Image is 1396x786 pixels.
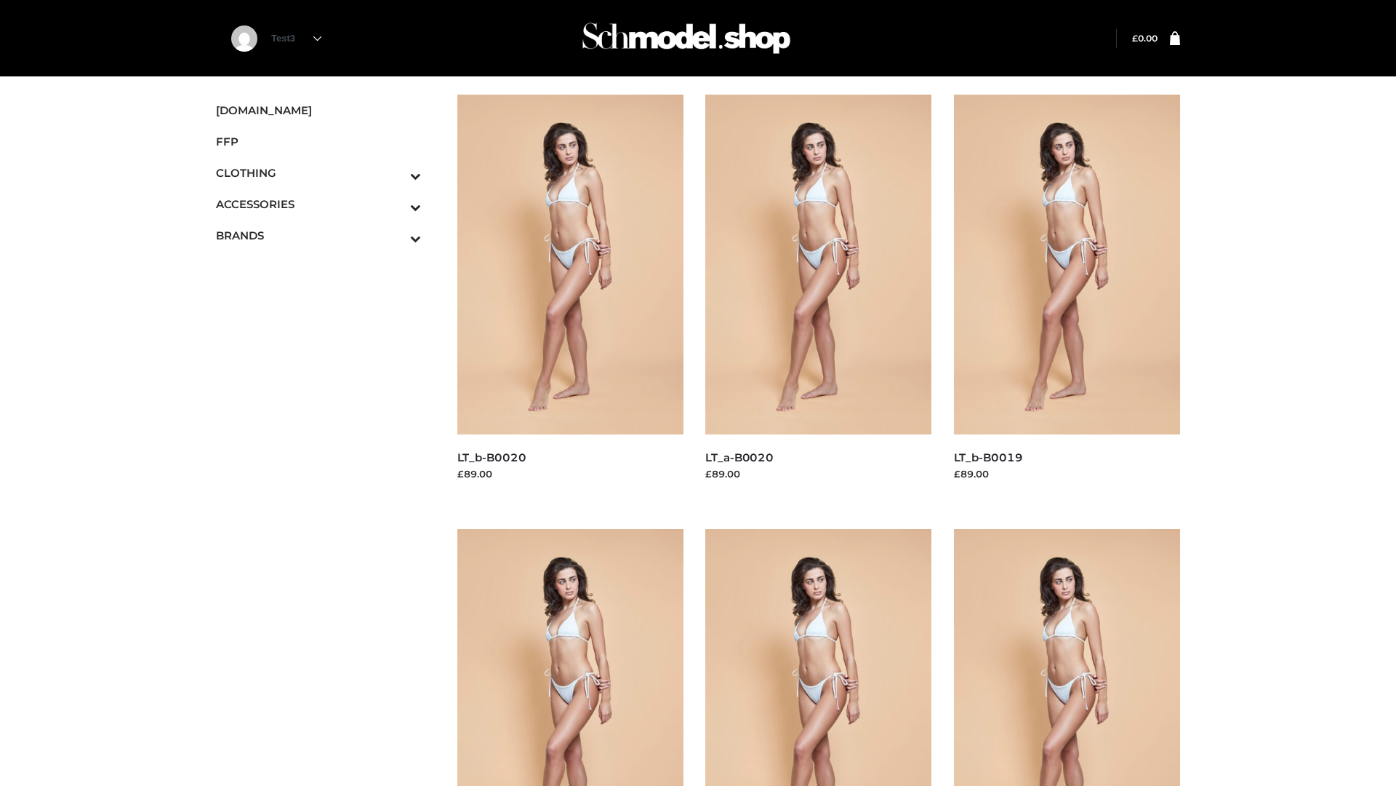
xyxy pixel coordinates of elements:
a: Read more [954,483,1008,495]
a: Read more [705,483,759,495]
span: FFP [216,133,421,150]
a: ACCESSORIESToggle Submenu [216,188,421,220]
div: £89.00 [457,467,684,481]
span: ACCESSORIES [216,196,421,213]
span: CLOTHING [216,164,421,181]
button: Toggle Submenu [370,157,421,188]
span: [DOMAIN_NAME] [216,102,421,119]
a: LT_a-B0020 [705,450,774,464]
a: LT_b-B0019 [954,450,1023,464]
a: £0.00 [1132,33,1158,44]
a: [DOMAIN_NAME] [216,95,421,126]
button: Toggle Submenu [370,188,421,220]
a: BRANDSToggle Submenu [216,220,421,251]
div: £89.00 [954,467,1181,481]
a: FFP [216,126,421,157]
span: BRANDS [216,227,421,244]
a: LT_b-B0020 [457,450,526,464]
span: £ [1132,33,1138,44]
bdi: 0.00 [1132,33,1158,44]
button: Toggle Submenu [370,220,421,251]
img: Schmodel Admin 964 [577,9,795,67]
a: Read more [457,483,511,495]
a: CLOTHINGToggle Submenu [216,157,421,188]
a: Test3 [271,33,321,44]
div: £89.00 [705,467,932,481]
